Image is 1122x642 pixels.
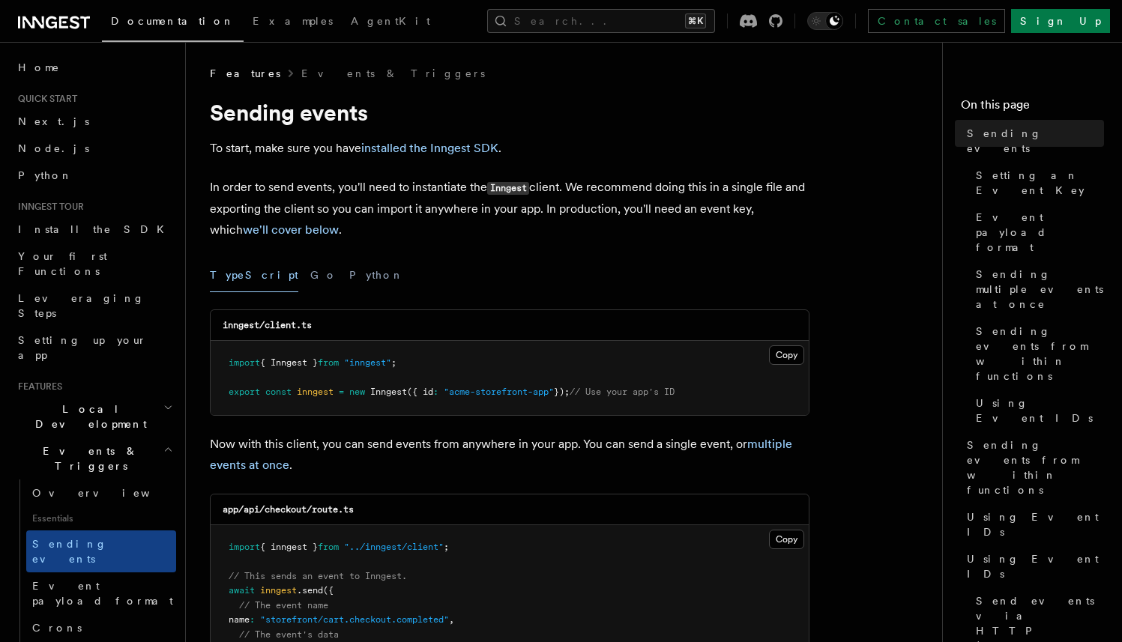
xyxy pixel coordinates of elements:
[487,182,529,195] code: Inngest
[444,542,449,552] span: ;
[297,585,323,596] span: .send
[868,9,1005,33] a: Contact sales
[976,210,1104,255] span: Event payload format
[18,250,107,277] span: Your first Functions
[976,324,1104,384] span: Sending events from within functions
[685,13,706,28] kbd: ⌘K
[12,396,176,437] button: Local Development
[229,585,255,596] span: await
[967,509,1104,539] span: Using Event IDs
[32,622,82,634] span: Crons
[210,258,298,292] button: TypeScript
[961,120,1104,162] a: Sending events
[18,223,173,235] span: Install the SDK
[18,115,89,127] span: Next.js
[370,387,407,397] span: Inngest
[12,162,176,189] a: Python
[239,629,339,640] span: // The event's data
[18,292,145,319] span: Leveraging Steps
[967,551,1104,581] span: Using Event IDs
[12,443,163,473] span: Events & Triggers
[351,15,430,27] span: AgentKit
[32,487,187,499] span: Overview
[102,4,244,42] a: Documentation
[967,126,1104,156] span: Sending events
[12,135,176,162] a: Node.js
[229,542,260,552] span: import
[970,390,1104,431] a: Using Event IDs
[967,437,1104,497] span: Sending events from within functions
[391,357,396,368] span: ;
[253,15,333,27] span: Examples
[260,357,318,368] span: { Inngest }
[26,479,176,506] a: Overview
[18,169,73,181] span: Python
[344,357,391,368] span: "inngest"
[32,580,173,607] span: Event payload format
[210,177,809,240] p: In order to send events, you'll need to instantiate the client. We recommend doing this in a sing...
[349,387,365,397] span: new
[12,93,77,105] span: Quick start
[260,614,449,625] span: "storefront/cart.checkout.completed"
[12,285,176,327] a: Leveraging Steps
[229,614,250,625] span: name
[970,261,1104,318] a: Sending multiple events at once
[487,9,715,33] button: Search...⌘K
[210,66,280,81] span: Features
[976,267,1104,312] span: Sending multiple events at once
[223,504,354,515] code: app/api/checkout/route.ts
[260,585,297,596] span: inngest
[570,387,675,397] span: // Use your app's ID
[210,434,809,476] p: Now with this client, you can send events from anywhere in your app. You can send a single event,...
[223,320,312,330] code: inngest/client.ts
[26,530,176,572] a: Sending events
[250,614,255,625] span: :
[210,138,809,159] p: To start, make sure you have .
[433,387,438,397] span: :
[961,431,1104,503] a: Sending events from within functions
[297,387,334,397] span: inngest
[444,387,554,397] span: "acme-storefront-app"
[18,60,60,75] span: Home
[243,222,339,237] a: we'll cover below
[12,243,176,285] a: Your first Functions
[769,530,804,549] button: Copy
[12,216,176,243] a: Install the SDK
[976,168,1104,198] span: Setting an Event Key
[961,96,1104,120] h4: On this page
[239,600,328,611] span: // The event name
[18,142,89,154] span: Node.js
[301,66,485,81] a: Events & Triggers
[344,542,444,552] span: "../inngest/client"
[12,108,176,135] a: Next.js
[318,357,339,368] span: from
[12,54,176,81] a: Home
[310,258,337,292] button: Go
[244,4,342,40] a: Examples
[260,542,318,552] span: { inngest }
[318,542,339,552] span: from
[26,506,176,530] span: Essentials
[210,99,809,126] h1: Sending events
[229,357,260,368] span: import
[961,503,1104,545] a: Using Event IDs
[970,162,1104,204] a: Setting an Event Key
[26,572,176,614] a: Event payload format
[12,327,176,369] a: Setting up your app
[210,437,792,472] a: multiple events at once
[26,614,176,641] a: Crons
[229,387,260,397] span: export
[349,258,404,292] button: Python
[976,396,1104,426] span: Using Event IDs
[229,571,407,581] span: // This sends an event to Inngest.
[807,12,843,30] button: Toggle dark mode
[18,334,147,361] span: Setting up your app
[961,545,1104,587] a: Using Event IDs
[12,402,163,431] span: Local Development
[1011,9,1110,33] a: Sign Up
[12,381,62,393] span: Features
[12,437,176,479] button: Events & Triggers
[361,141,498,155] a: installed the Inngest SDK
[342,4,439,40] a: AgentKit
[449,614,454,625] span: ,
